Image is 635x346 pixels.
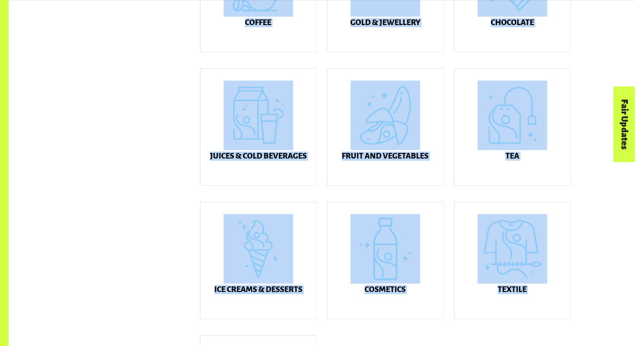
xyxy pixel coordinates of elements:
h5: Tea [505,152,519,161]
h5: Fruit and Vegetables [342,152,429,161]
a: Cosmetics [327,202,444,319]
h5: Chocolate [491,19,534,27]
h5: Textile [498,286,527,294]
a: Juices & Cold Beverages [200,68,317,186]
h5: Juices & Cold Beverages [210,152,307,161]
a: Fruit and Vegetables [327,68,444,186]
h5: Ice Creams & Desserts [214,286,302,294]
h5: Coffee [245,19,271,27]
a: Ice Creams & Desserts [200,202,317,319]
a: Tea [454,68,571,186]
h5: Gold & Jewellery [350,19,420,27]
a: Textile [454,202,571,319]
h5: Cosmetics [365,286,406,294]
